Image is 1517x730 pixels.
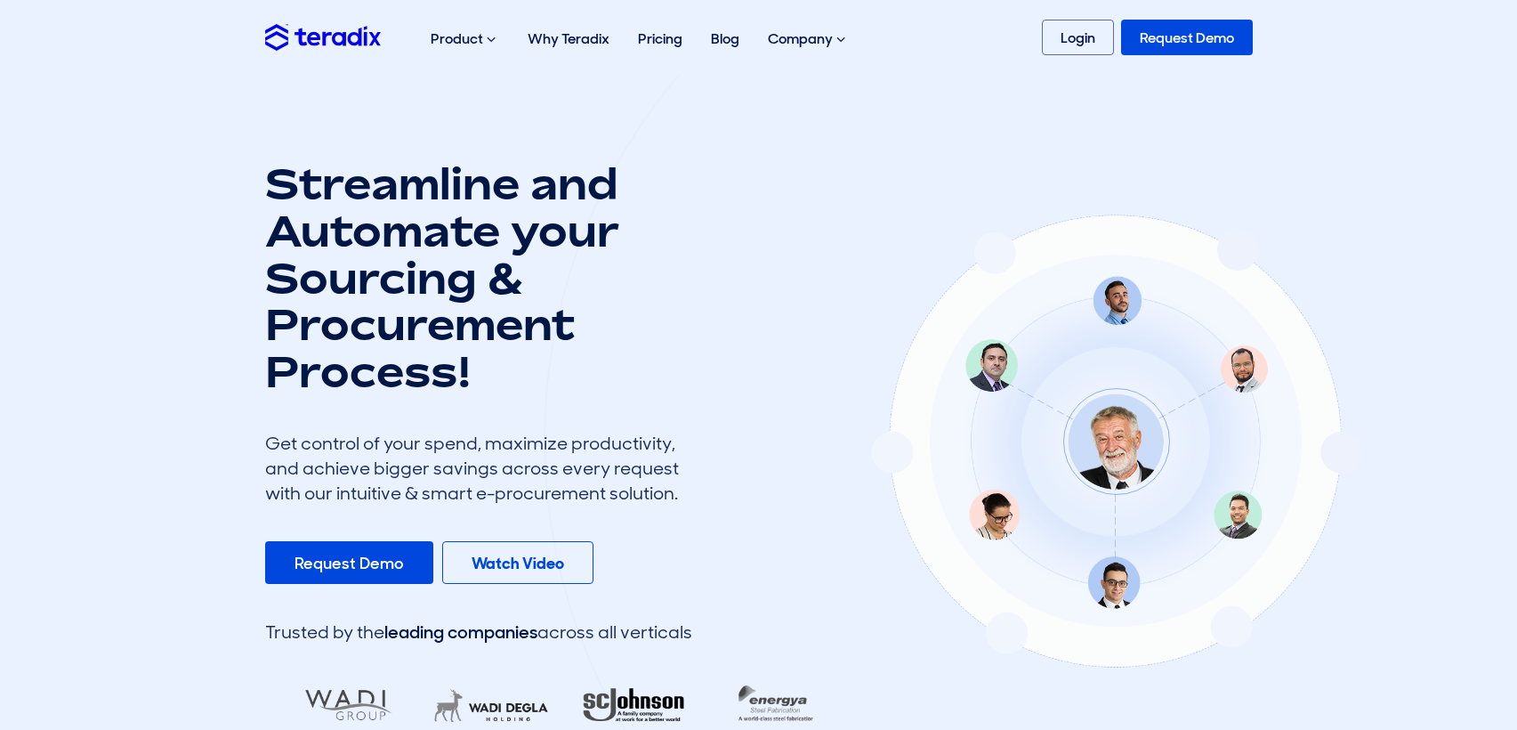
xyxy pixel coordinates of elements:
[442,541,593,584] a: Watch Video
[265,160,692,395] h1: Streamline and Automate your Sourcing & Procurement Process!
[472,553,564,574] b: Watch Video
[697,11,754,67] a: Blog
[1121,20,1253,55] a: Request Demo
[265,620,692,645] div: Trusted by the across all verticals
[1042,20,1114,55] a: Login
[416,11,513,68] div: Product
[384,620,537,644] span: leading companies
[513,11,624,67] a: Why Teradix
[265,541,433,584] a: Request Demo
[265,431,692,506] div: Get control of your spend, maximize productivity, and achieve bigger savings across every request...
[265,24,381,50] img: Teradix logo
[624,11,697,67] a: Pricing
[754,11,863,68] div: Company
